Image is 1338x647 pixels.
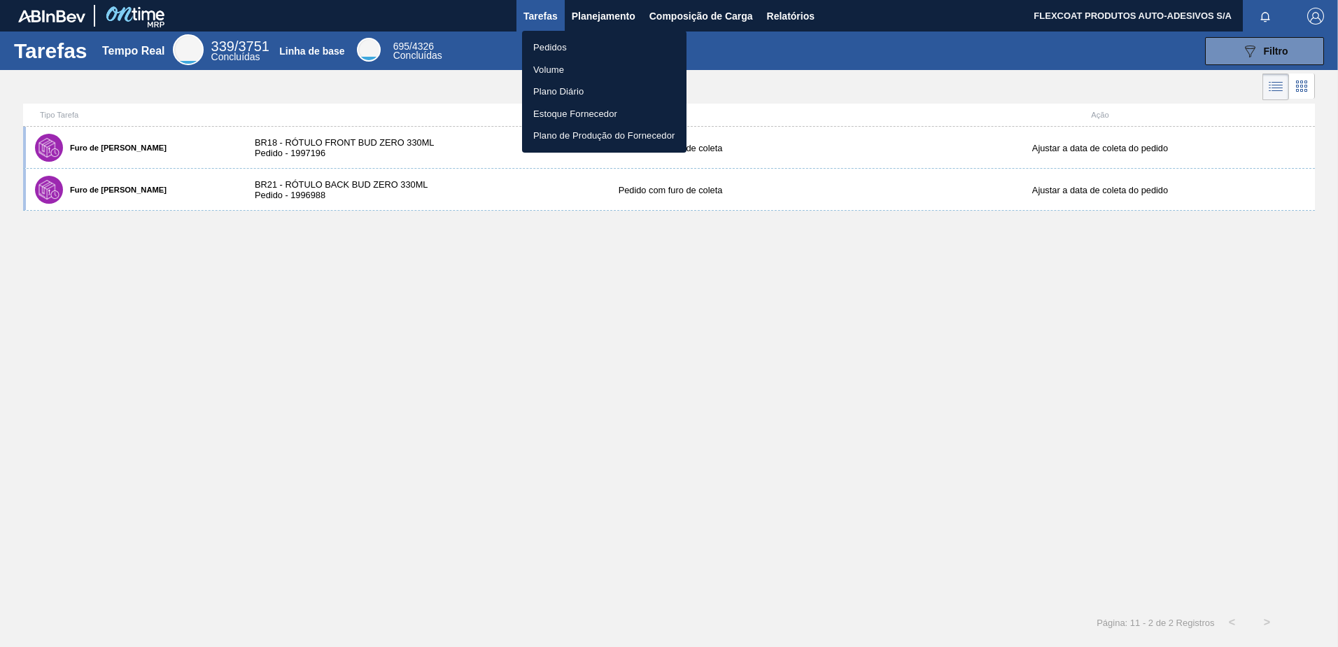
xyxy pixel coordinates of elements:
a: Plano Diário [522,81,686,103]
a: Plano de Produção do Fornecedor [522,125,686,147]
a: Estoque Fornecedor [522,103,686,125]
a: Volume [522,59,686,81]
a: Pedidos [522,36,686,59]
